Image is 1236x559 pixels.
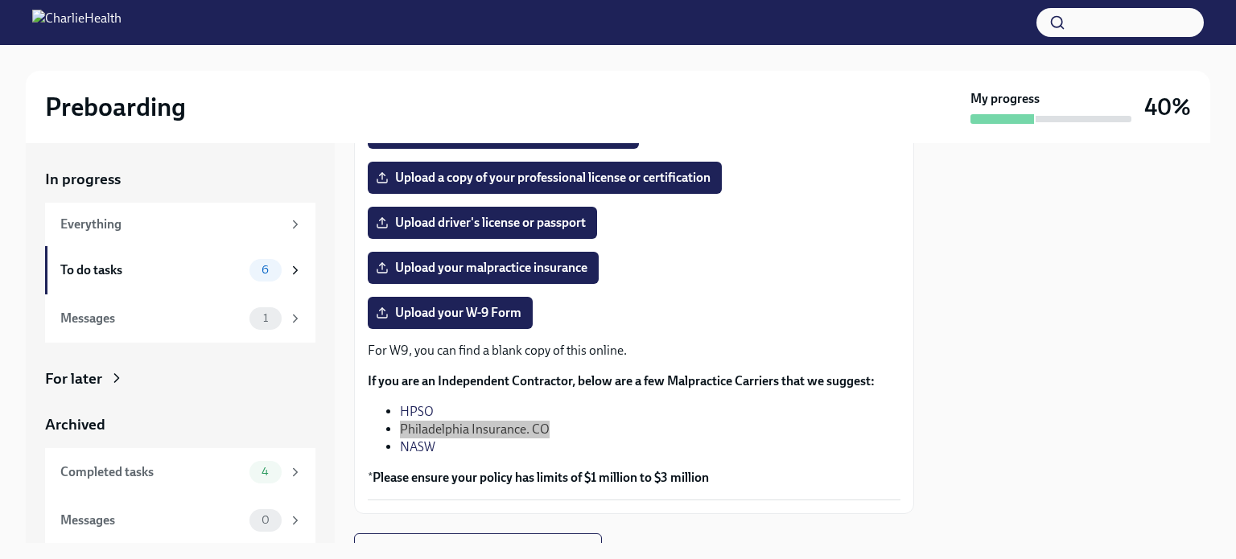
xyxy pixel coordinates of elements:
span: Upload driver's license or passport [379,215,586,231]
label: Upload a copy of your professional license or certification [368,162,722,194]
span: Upload your W-9 Form [379,305,521,321]
label: Upload driver's license or passport [368,207,597,239]
a: In progress [45,169,315,190]
span: 0 [252,514,279,526]
strong: My progress [970,90,1040,108]
span: 6 [252,264,278,276]
p: For W9, you can find a blank copy of this online. [368,342,900,360]
div: To do tasks [60,261,243,279]
a: To do tasks6 [45,246,315,294]
a: Completed tasks4 [45,448,315,496]
a: Philadelphia Insurance. CO [400,421,550,437]
label: Upload your malpractice insurance [368,252,599,284]
strong: Please ensure your policy has limits of $1 million to $3 million [373,470,709,485]
img: CharlieHealth [32,10,122,35]
a: Everything [45,203,315,246]
div: Completed tasks [60,463,243,481]
a: Messages1 [45,294,315,343]
label: Upload your W-9 Form [368,297,533,329]
div: For later [45,368,102,389]
a: HPSO [400,404,434,419]
a: Archived [45,414,315,435]
span: 4 [252,466,278,478]
strong: If you are an Independent Contractor, below are a few Malpractice Carriers that we suggest: [368,373,875,388]
h2: Preboarding [45,91,186,123]
div: Messages [60,310,243,327]
span: Upload your malpractice insurance [379,260,587,276]
div: Messages [60,512,243,529]
a: Messages0 [45,496,315,545]
h3: 40% [1144,92,1191,121]
span: 1 [253,312,278,324]
span: Next task : Complete your drug screening [368,541,588,557]
a: For later [45,368,315,389]
a: NASW [400,439,435,454]
div: Everything [60,216,282,233]
span: Upload a copy of your professional license or certification [379,170,711,186]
